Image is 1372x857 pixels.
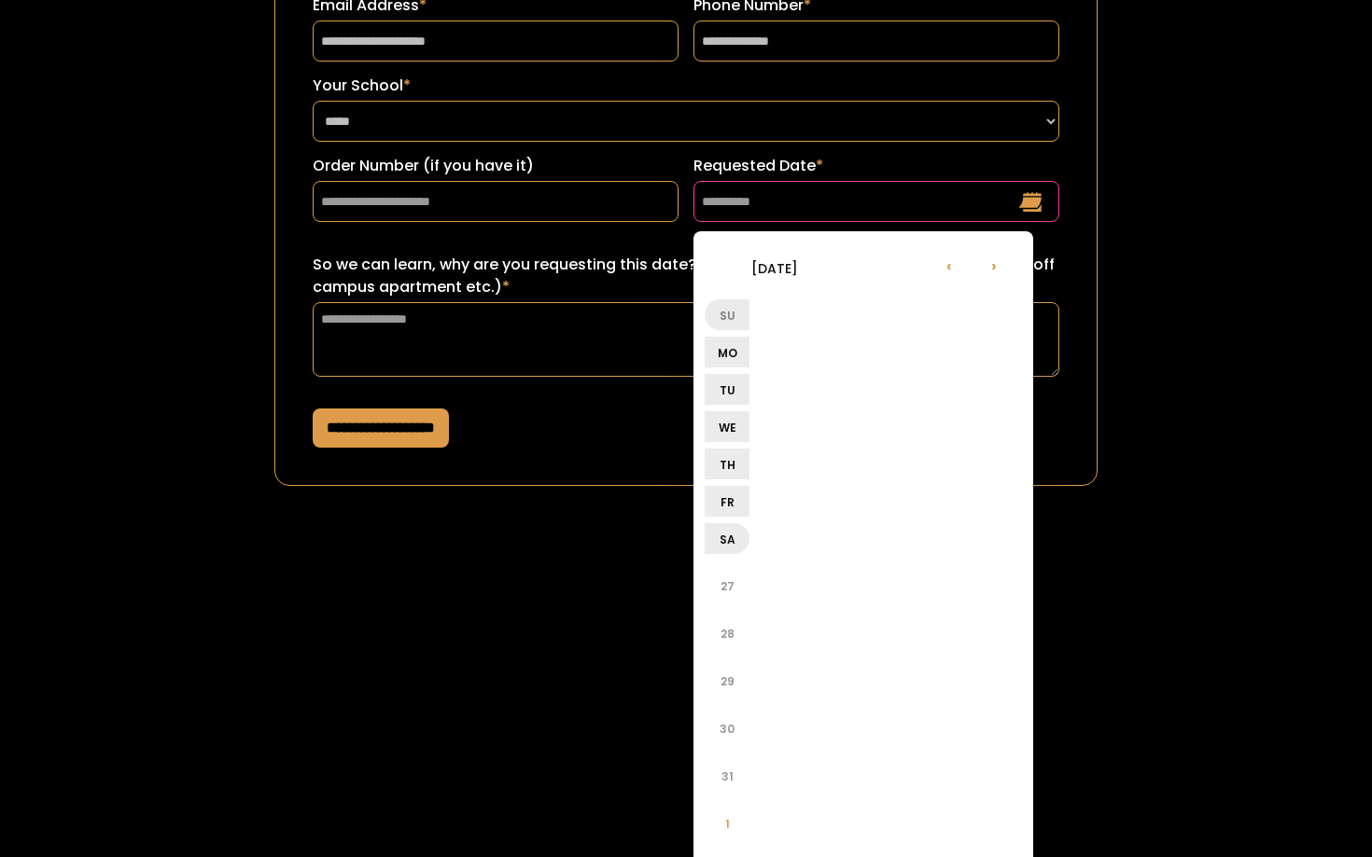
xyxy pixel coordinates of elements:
[705,611,749,656] li: 28
[705,563,749,608] li: 27
[705,449,749,479] li: Th
[313,254,1059,298] label: So we can learn, why are you requesting this date? (ex: sorority recruitment, lease turn over for...
[705,245,845,290] li: [DATE]
[313,155,679,177] label: Order Number (if you have it)
[705,337,749,367] li: Mo
[705,486,749,517] li: Fr
[972,242,1016,287] li: ›
[705,658,749,703] li: 29
[313,75,1059,97] label: Your School
[705,299,749,330] li: Su
[705,706,749,751] li: 30
[705,801,749,846] li: 1
[705,411,749,442] li: We
[705,523,749,554] li: Sa
[693,155,1059,177] label: Requested Date
[705,753,749,798] li: 31
[927,242,972,287] li: ‹
[705,374,749,405] li: Tu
